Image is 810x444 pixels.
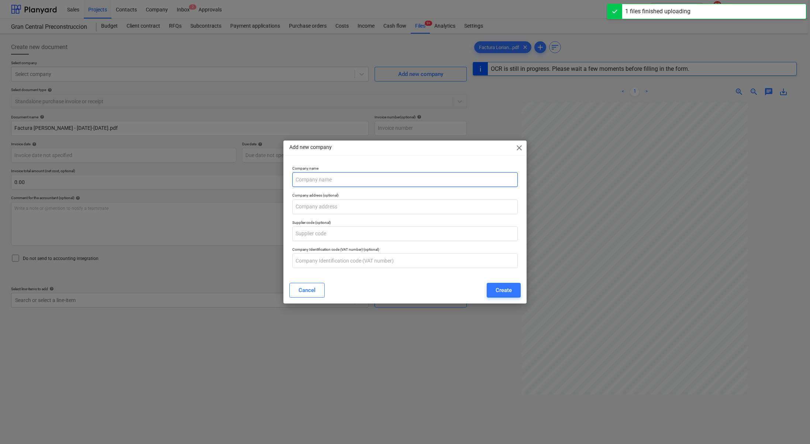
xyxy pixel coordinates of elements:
[773,409,810,444] iframe: Chat Widget
[292,253,518,268] input: Company Identification code (VAT number)
[292,220,518,226] p: Supplier code (optional)
[299,285,316,295] div: Cancel
[487,283,521,298] button: Create
[496,285,512,295] div: Create
[625,7,690,16] div: 1 files finished uploading
[292,200,518,214] input: Company address
[292,193,518,199] p: Company address (optional)
[292,166,518,172] p: Company name
[292,247,518,253] p: Company Identification code (VAT number) (optional)
[292,172,518,187] input: Company name
[773,409,810,444] div: Widget de chat
[292,226,518,241] input: Supplier code
[289,283,325,298] button: Cancel
[515,143,524,152] span: close
[289,143,332,151] p: Add new company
